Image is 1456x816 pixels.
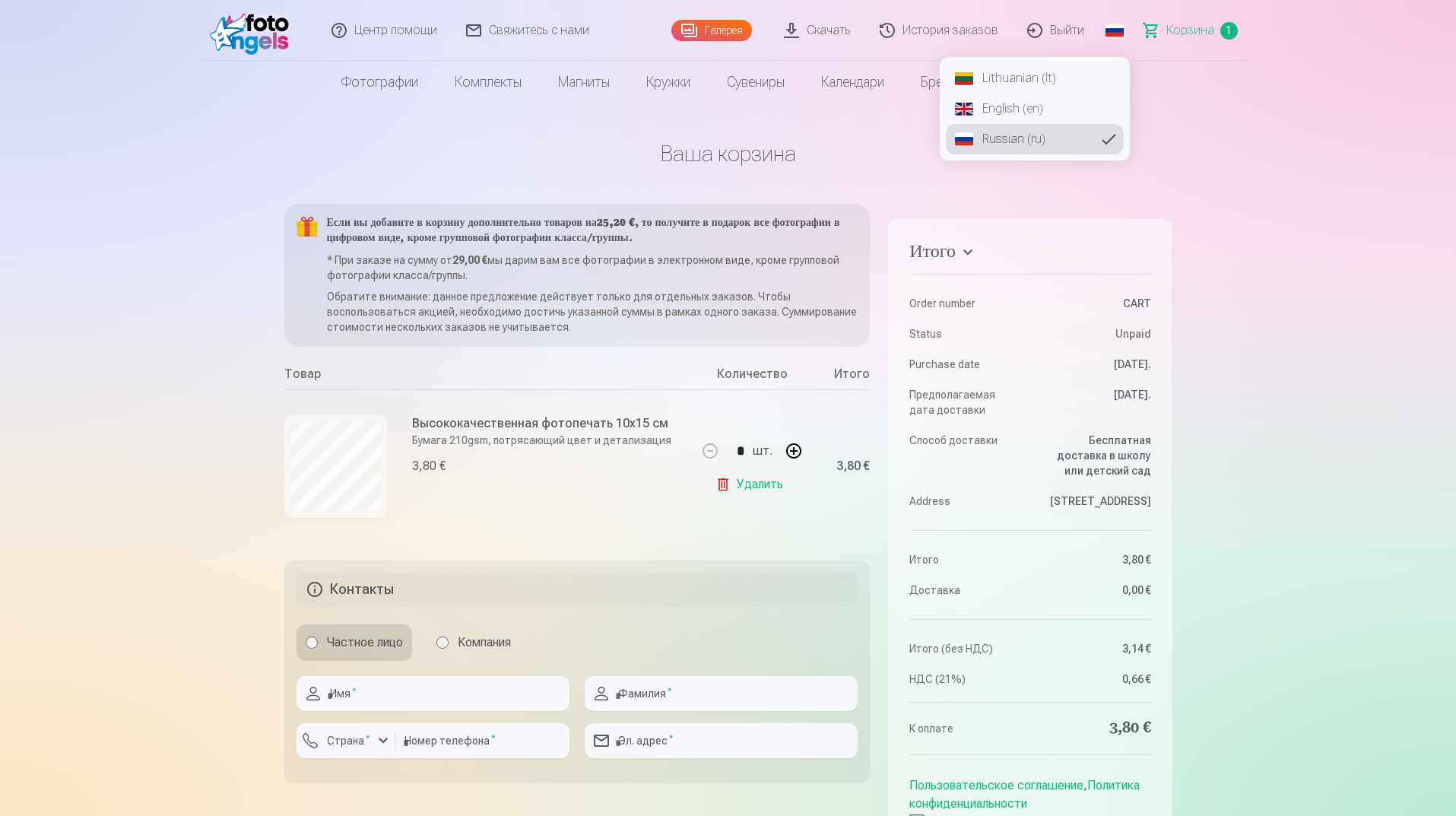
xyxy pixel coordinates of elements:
dd: Бесплатная доставка в школу или детский сад [1038,433,1151,478]
h5: Контакты [297,573,858,606]
div: 3,80 € [836,462,870,471]
div: Итого [809,365,870,389]
nav: Global [940,57,1130,160]
p: Обратите внимание: данное предложение действует только для отдельных заказов. Чтобы воспользовать... [327,289,858,335]
span: 1 [1220,22,1238,40]
b: 25,20 € [597,217,635,229]
label: Страна [321,733,376,748]
a: Брелоки [902,61,989,103]
dd: [STREET_ADDRESS] [1038,494,1151,509]
dd: [DATE]. [1038,357,1151,372]
a: Комплекты [436,61,540,103]
dd: [DATE]. [1038,387,1151,418]
div: Товар [284,365,696,389]
dd: 0,00 € [1038,583,1151,598]
p: Бумага 210gsm, потрясающий цвет и детализация [412,433,671,448]
label: Компания [427,624,520,661]
a: Удалить [715,469,789,500]
dd: 3,14 € [1038,641,1151,656]
a: Lithuanian (lt) [946,63,1124,94]
button: Итого [909,240,1150,268]
label: Частное лицо [297,624,412,661]
dt: К оплате [909,718,1023,739]
a: Магниты [540,61,628,103]
dt: Purchase date [909,357,1023,372]
div: 3,80 € [412,457,446,475]
span: Unpaid [1115,326,1151,341]
dt: Order number [909,296,1023,311]
button: Страна* [297,723,395,758]
h5: Если вы добавите в корзину дополнительно товаров на , то получите в подарок все фотографии в цифр... [327,216,858,246]
div: шт. [753,433,772,469]
a: Календари [803,61,902,103]
input: Компания [436,637,449,649]
dt: Status [909,326,1023,341]
a: Фотографии [323,61,436,103]
b: 29,00 € [452,254,487,266]
dt: Итого [909,552,1023,567]
a: English (en) [946,94,1124,124]
dt: Address [909,494,1023,509]
dd: 3,80 € [1038,552,1151,567]
a: Кружки [628,61,709,103]
span: Корзина [1166,21,1214,40]
h1: Ваша корзина [284,140,1172,167]
p: * При заказе на сумму от мы дарим вам все фотографии в электронном виде, кроме групповой фотограф... [327,252,858,283]
div: Количество [695,365,809,389]
a: Пользовательское соглашение [909,778,1083,792]
dd: CART [1038,296,1151,311]
dt: Способ доставки [909,433,1023,478]
dt: Итого (без НДС) [909,641,1023,656]
a: Сувениры [709,61,803,103]
dt: НДС (21%) [909,672,1023,687]
input: Частное лицо [306,637,318,649]
dd: 0,66 € [1038,672,1151,687]
dd: 3,80 € [1038,718,1151,739]
h6: Высококачественная фотопечать 10x15 см [412,414,671,433]
dt: Доставка [909,583,1023,598]
a: Галерея [671,20,752,41]
a: Russian (ru) [946,124,1124,154]
img: /fa2 [210,6,297,55]
dt: Предполагаемая дата доставки [909,387,1023,418]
